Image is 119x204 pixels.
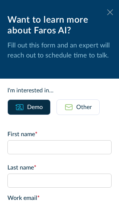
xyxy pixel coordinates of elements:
[76,103,92,112] div: Other
[7,15,112,36] div: Want to learn more about Faros AI?
[7,194,112,203] label: Work email
[7,41,112,61] p: Fill out this form and an expert will reach out to schedule time to talk.
[7,163,112,172] label: Last name
[7,130,112,139] label: First name
[27,103,43,112] div: Demo
[7,86,112,95] div: I'm interested in...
